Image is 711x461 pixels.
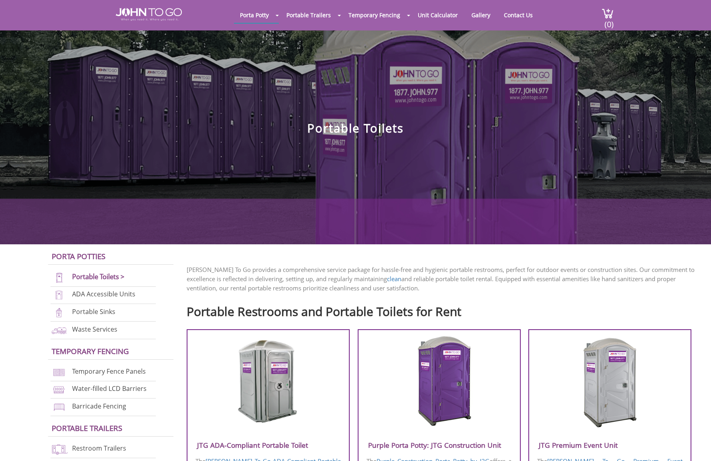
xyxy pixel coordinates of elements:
h3: Purple Porta Potty: JTG Construction Unit [359,439,520,452]
img: JTG-Premium-Event-Unit.png [572,335,648,427]
a: Portable Toilets > [72,272,125,281]
p: [PERSON_NAME] To Go provides a comprehensive service package for hassle-free and hygienic portabl... [187,265,699,293]
a: Contact Us [498,7,539,23]
img: waste-services-new.png [50,325,68,336]
a: Portable trailers [52,423,122,433]
button: Live Chat [679,429,711,461]
img: cart a [602,8,614,19]
a: Portable Sinks [72,307,115,316]
img: portable-sinks-new.png [50,307,68,318]
img: chan-link-fencing-new.png [50,367,68,378]
a: ADA Accessible Units [72,290,135,299]
a: Porta Potties [52,251,105,261]
a: Temporary Fencing [52,346,129,356]
img: JOHN to go [116,8,182,21]
a: Unit Calculator [412,7,464,23]
a: Restroom Trailers [72,444,126,453]
a: Temporary Fence Panels [72,367,146,376]
img: JTG-ADA-Compliant-Portable-Toilet.png [230,335,306,427]
a: Water-filled LCD Barriers [72,385,147,393]
img: barricade-fencing-icon-new.png [50,402,68,413]
span: (0) [604,12,614,30]
img: water-filled%20barriers-new.png [50,384,68,395]
h2: Portable Restrooms and Portable Toilets for Rent [187,301,699,318]
a: Barricade Fencing [72,402,126,411]
h3: JTG ADA-Compliant Portable Toilet [187,439,349,452]
a: Portable Trailers [280,7,337,23]
h3: JTG Premium Event Unit [529,439,691,452]
a: Porta Potty [234,7,275,23]
a: Gallery [465,7,496,23]
a: clean [387,275,401,283]
a: Temporary Fencing [342,7,406,23]
img: ADA-units-new.png [50,290,68,300]
img: portable-toilets-new.png [50,272,68,283]
a: Waste Services [72,325,117,334]
img: Purple-Porta-Potty-J2G-Construction-Unit.png [401,335,477,427]
img: restroom-trailers-new.png [50,444,68,455]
